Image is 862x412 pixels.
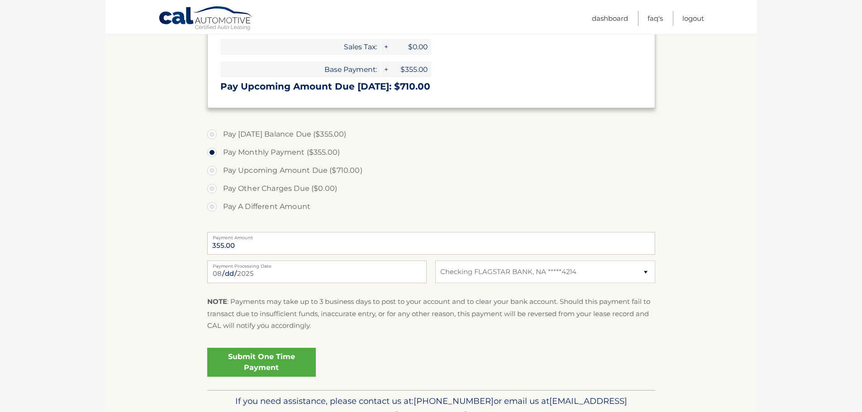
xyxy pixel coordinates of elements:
span: $0.00 [391,39,431,55]
a: FAQ's [648,11,663,26]
h3: Pay Upcoming Amount Due [DATE]: $710.00 [220,81,642,92]
a: Logout [682,11,704,26]
span: Sales Tax: [220,39,381,55]
label: Pay Monthly Payment ($355.00) [207,143,655,161]
label: Pay Upcoming Amount Due ($710.00) [207,161,655,180]
input: Payment Amount [207,232,655,255]
span: [PHONE_NUMBER] [414,396,494,406]
a: Dashboard [592,11,628,26]
span: Base Payment: [220,62,381,77]
p: : Payments may take up to 3 business days to post to your account and to clear your bank account.... [207,296,655,331]
label: Payment Processing Date [207,260,427,268]
a: Submit One Time Payment [207,348,316,377]
input: Payment Date [207,260,427,283]
label: Pay Other Charges Due ($0.00) [207,180,655,198]
label: Pay A Different Amount [207,198,655,216]
a: Cal Automotive [158,6,253,32]
strong: NOTE [207,297,227,306]
label: Payment Amount [207,232,655,239]
span: + [381,39,390,55]
label: Pay [DATE] Balance Due ($355.00) [207,125,655,143]
span: $355.00 [391,62,431,77]
span: + [381,62,390,77]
